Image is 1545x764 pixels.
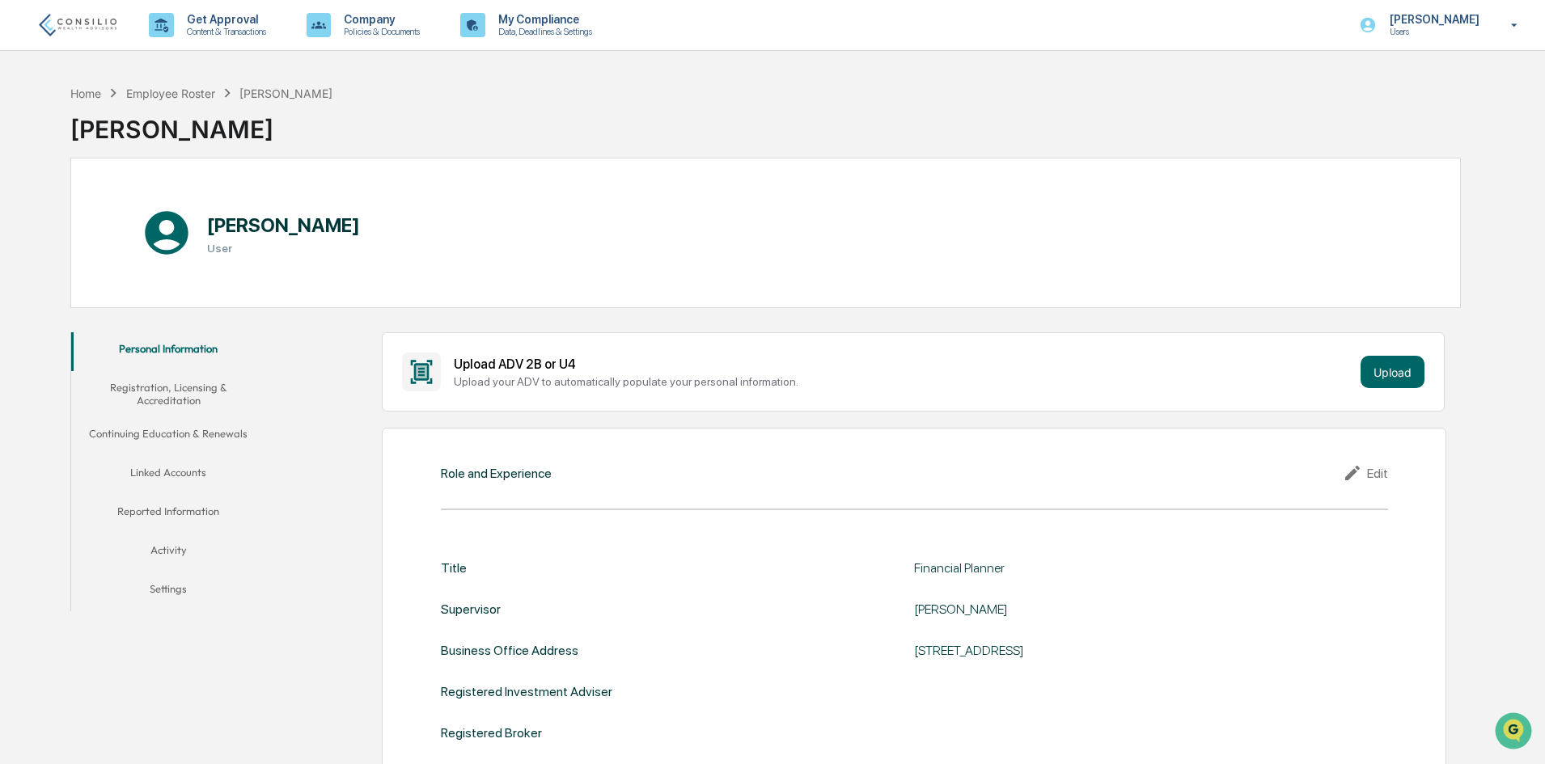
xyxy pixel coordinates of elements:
[441,601,501,617] div: Supervisor
[10,228,108,257] a: 🔎Data Lookup
[441,725,542,741] div: Registered Broker
[441,466,552,481] div: Role and Experience
[71,417,265,456] button: Continuing Education & Renewals
[71,456,265,495] button: Linked Accounts
[32,204,104,220] span: Preclearance
[71,371,265,417] button: Registration, Licensing & Accreditation
[10,197,111,226] a: 🖐️Preclearance
[71,332,265,371] button: Personal Information
[1377,13,1488,26] p: [PERSON_NAME]
[914,601,1319,617] div: [PERSON_NAME]
[1361,356,1424,388] button: Upload
[331,13,428,26] p: Company
[126,87,215,100] div: Employee Roster
[441,684,612,699] div: Registered Investment Adviser
[207,242,360,255] h3: User
[1493,711,1537,754] iframe: Open customer support
[914,560,1319,576] div: Financial Planner
[32,234,102,251] span: Data Lookup
[71,534,265,572] button: Activity
[485,26,600,37] p: Data, Deadlines & Settings
[117,205,130,218] div: 🗄️
[454,375,1354,388] div: Upload your ADV to automatically populate your personal information.
[16,205,29,218] div: 🖐️
[239,87,332,100] div: [PERSON_NAME]
[1377,26,1488,37] p: Users
[111,197,207,226] a: 🗄️Attestations
[114,273,196,286] a: Powered byPylon
[441,643,578,658] div: Business Office Address
[71,332,265,611] div: secondary tabs example
[133,204,201,220] span: Attestations
[55,140,205,153] div: We're available if you need us!
[275,129,294,148] button: Start new chat
[16,236,29,249] div: 🔎
[207,213,360,237] h1: [PERSON_NAME]
[454,357,1354,372] div: Upload ADV 2B or U4
[441,560,467,576] div: Title
[174,26,274,37] p: Content & Transactions
[39,14,116,36] img: logo
[161,274,196,286] span: Pylon
[71,572,265,611] button: Settings
[55,124,265,140] div: Start new chat
[1343,463,1388,483] div: Edit
[174,13,274,26] p: Get Approval
[16,34,294,60] p: How can we help?
[485,13,600,26] p: My Compliance
[70,102,332,144] div: [PERSON_NAME]
[70,87,101,100] div: Home
[71,495,265,534] button: Reported Information
[16,124,45,153] img: 1746055101610-c473b297-6a78-478c-a979-82029cc54cd1
[914,643,1319,658] div: [STREET_ADDRESS]
[331,26,428,37] p: Policies & Documents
